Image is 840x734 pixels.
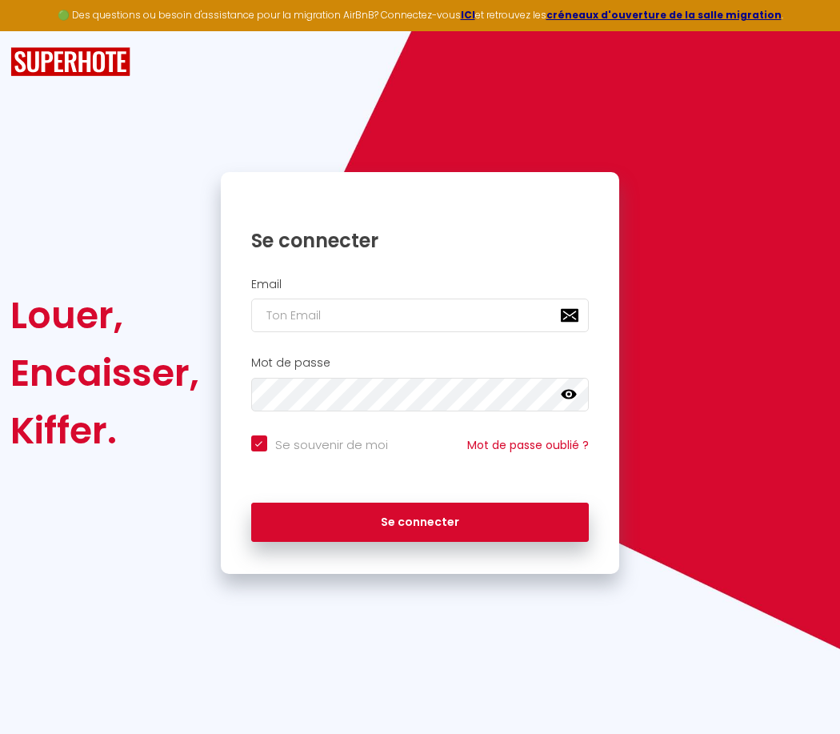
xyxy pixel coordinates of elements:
img: SuperHote logo [10,47,130,77]
h2: Mot de passe [251,356,590,370]
a: créneaux d'ouverture de la salle migration [546,8,782,22]
div: Kiffer. [10,402,199,459]
div: Encaisser, [10,344,199,402]
a: ICI [461,8,475,22]
button: Se connecter [251,503,590,543]
h1: Se connecter [251,228,590,253]
a: Mot de passe oublié ? [467,437,589,453]
input: Ton Email [251,299,590,332]
div: Louer, [10,287,199,344]
h2: Email [251,278,590,291]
